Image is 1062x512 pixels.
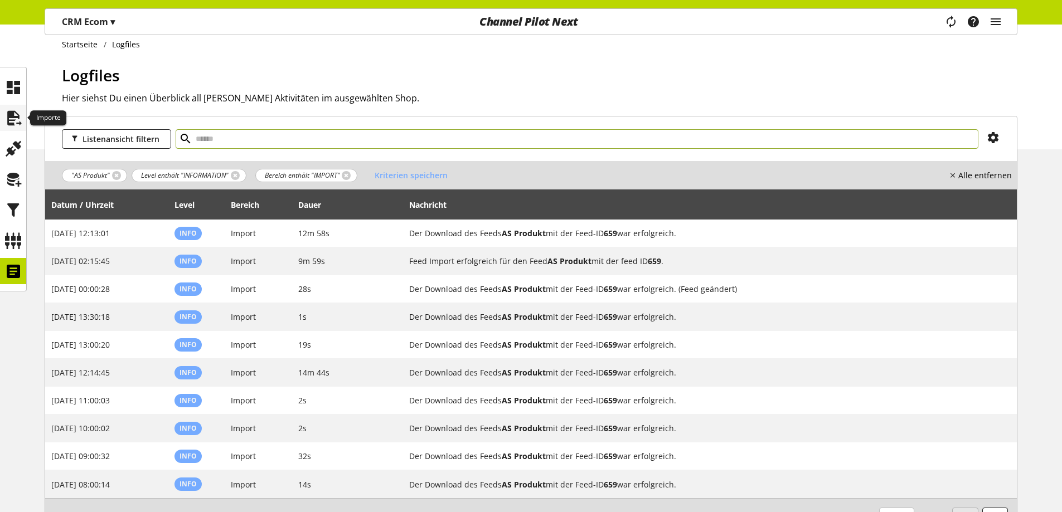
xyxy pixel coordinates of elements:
span: Import [231,284,256,294]
b: 659 [604,367,617,378]
b: AS Produkt [502,311,546,322]
span: Level enthält "INFORMATION" [141,170,229,181]
div: Level [174,199,206,211]
a: Startseite [62,38,104,50]
h2: Hier siehst Du einen Überblick all [PERSON_NAME] Aktivitäten im ausgewählten Shop. [62,91,1017,105]
span: 19s [298,339,311,350]
span: [DATE] 10:00:02 [51,423,110,433]
span: Info [180,340,197,349]
span: [DATE] 11:00:03 [51,395,110,406]
span: Import [231,367,256,378]
h2: Der Download des Feeds AS Produkt mit der Feed-ID 659 war erfolgreich. (Feed geändert) [409,283,991,295]
h2: Der Download des Feeds AS Produkt mit der Feed-ID 659 war erfolgreich. [409,422,991,434]
span: Info [180,423,197,433]
span: [DATE] 09:00:32 [51,451,110,461]
b: AS Produkt [502,451,546,461]
span: Bereich enthält "IMPORT" [265,170,340,181]
span: Import [231,228,256,238]
span: Info [180,312,197,321]
b: AS Produkt [502,423,546,433]
b: AS Produkt [502,339,546,350]
b: AS Produkt [502,284,546,294]
span: [DATE] 12:13:01 [51,228,110,238]
b: AS Produkt [502,395,546,406]
span: 14s [298,479,311,490]
b: 659 [604,339,617,350]
span: 32s [298,451,311,461]
span: Import [231,423,256,433]
h2: Der Download des Feeds AS Produkt mit der Feed-ID 659 war erfolgreich. [409,394,991,406]
span: Info [180,451,197,461]
div: Importe [30,110,66,126]
b: AS Produkt [502,367,546,378]
span: Import [231,479,256,490]
span: 1s [298,311,307,322]
span: Import [231,339,256,350]
span: [DATE] 02:15:45 [51,256,110,266]
b: 659 [604,451,617,461]
b: AS Produkt [502,228,546,238]
span: "AS Produkt" [71,170,110,181]
span: 2s [298,395,307,406]
b: 659 [604,228,617,238]
h2: Der Download des Feeds AS Produkt mit der Feed-ID 659 war erfolgreich. [409,450,991,462]
nobr: Alle entfernen [958,169,1012,181]
b: 659 [604,284,617,294]
span: [DATE] 12:14:45 [51,367,110,378]
div: Bereich [231,199,270,211]
span: Info [180,256,197,266]
h2: Der Download des Feeds AS Produkt mit der Feed-ID 659 war erfolgreich. [409,339,991,350]
span: Info [180,228,197,238]
div: Nachricht [409,193,1011,216]
span: Listenansicht filtern [83,133,159,145]
p: CRM Ecom [62,15,115,28]
span: Info [180,396,197,405]
nav: main navigation [45,8,1017,35]
span: Import [231,451,256,461]
span: Info [180,368,197,377]
h2: Der Download des Feeds AS Produkt mit der Feed-ID 659 war erfolgreich. [409,367,991,378]
span: Import [231,311,256,322]
button: Listenansicht filtern [62,129,171,149]
span: 2s [298,423,307,433]
span: Info [180,284,197,294]
h2: Der Download des Feeds AS Produkt mit der Feed-ID 659 war erfolgreich. [409,227,991,239]
span: [DATE] 00:00:28 [51,284,110,294]
span: Import [231,395,256,406]
h2: Der Download des Feeds AS Produkt mit der Feed-ID 659 war erfolgreich. [409,479,991,490]
span: 28s [298,284,311,294]
button: Kriterien speichern [366,165,456,185]
div: Datum / Uhrzeit [51,199,125,211]
b: 659 [604,311,617,322]
h2: Der Download des Feeds AS Produkt mit der Feed-ID 659 war erfolgreich. [409,311,991,323]
b: 659 [604,479,617,490]
b: 659 [604,395,617,406]
span: 9m 59s [298,256,325,266]
span: [DATE] 13:30:18 [51,311,110,322]
span: Info [180,479,197,489]
h2: Feed Import erfolgreich für den Feed AS Produkt mit der feed ID 659. [409,255,991,267]
span: Kriterien speichern [375,169,448,181]
b: 659 [604,423,617,433]
span: Import [231,256,256,266]
b: 659 [648,256,661,266]
span: 14m 44s [298,367,329,378]
span: Logfiles [62,65,120,86]
span: [DATE] 13:00:20 [51,339,110,350]
span: 12m 58s [298,228,329,238]
b: AS Produkt [547,256,591,266]
span: [DATE] 08:00:14 [51,479,110,490]
div: Dauer [298,199,332,211]
span: ▾ [110,16,115,28]
b: AS Produkt [502,479,546,490]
